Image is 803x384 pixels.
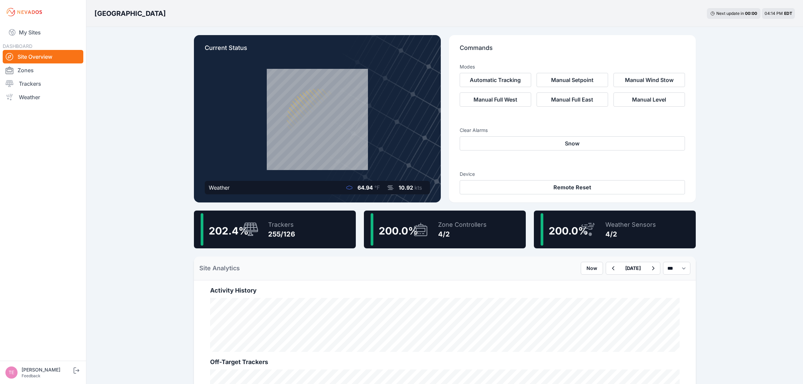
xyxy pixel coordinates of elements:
[5,7,43,18] img: Nevados
[205,43,430,58] p: Current Status
[210,357,680,367] h2: Off-Target Trackers
[94,9,166,18] h3: [GEOGRAPHIC_DATA]
[460,136,685,150] button: Snow
[460,63,475,70] h3: Modes
[374,184,380,191] span: °F
[460,180,685,194] button: Remote Reset
[5,366,18,379] img: Ted Elliott
[364,211,526,248] a: 200.0%Zone Controllers4/2
[3,24,83,40] a: My Sites
[460,92,531,107] button: Manual Full West
[613,73,685,87] button: Manual Wind Stow
[620,262,646,274] button: [DATE]
[3,90,83,104] a: Weather
[199,264,240,273] h2: Site Analytics
[460,171,685,177] h3: Device
[438,220,487,229] div: Zone Controllers
[765,11,783,16] span: 04:14 PM
[209,225,249,237] span: 202.4 %
[399,184,413,191] span: 10.92
[414,184,422,191] span: kts
[581,262,603,275] button: Now
[22,366,72,373] div: [PERSON_NAME]
[549,225,588,237] span: 200.0 %
[94,5,166,22] nav: Breadcrumb
[379,225,418,237] span: 200.0 %
[3,63,83,77] a: Zones
[613,92,685,107] button: Manual Level
[716,11,744,16] span: Next update in
[605,229,656,239] div: 4/2
[22,373,40,378] a: Feedback
[745,11,757,16] div: 00 : 00
[537,73,608,87] button: Manual Setpoint
[460,127,685,134] h3: Clear Alarms
[537,92,608,107] button: Manual Full East
[438,229,487,239] div: 4/2
[534,211,696,248] a: 200.0%Weather Sensors4/2
[605,220,656,229] div: Weather Sensors
[3,50,83,63] a: Site Overview
[268,220,295,229] div: Trackers
[357,184,373,191] span: 64.94
[784,11,792,16] span: EDT
[3,43,32,49] span: DASHBOARD
[268,229,295,239] div: 255/126
[3,77,83,90] a: Trackers
[209,184,230,192] div: Weather
[210,286,680,295] h2: Activity History
[460,43,685,58] p: Commands
[460,73,531,87] button: Automatic Tracking
[194,211,356,248] a: 202.4%Trackers255/126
